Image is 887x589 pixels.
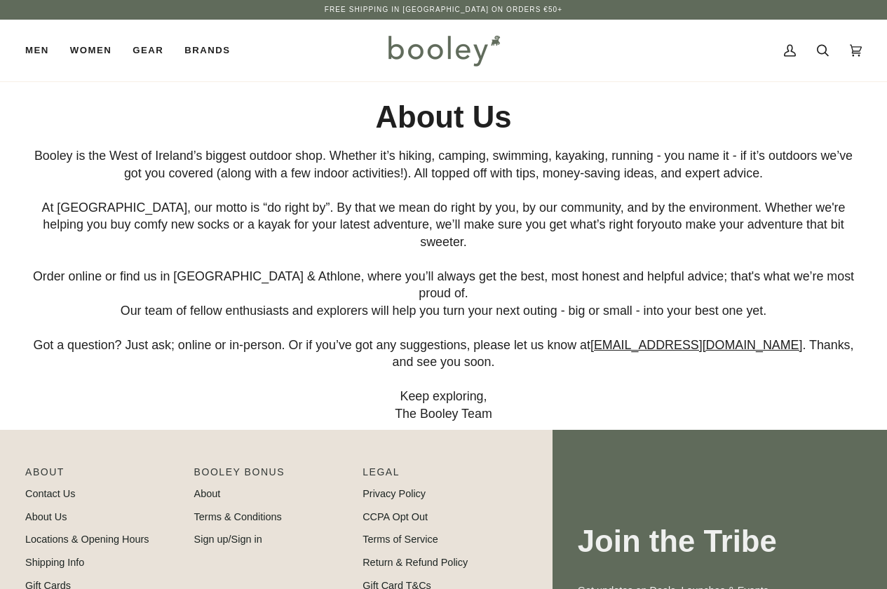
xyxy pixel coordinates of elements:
p: Booley Bonus [194,465,349,487]
a: Return & Refund Policy [363,557,468,568]
a: [EMAIL_ADDRESS][DOMAIN_NAME] [590,338,802,352]
p: Pipeline_Footer Sub [363,465,517,487]
span: At [GEOGRAPHIC_DATA], our motto is “do right by”. By that we mean do right by you, by our communi... [42,201,846,232]
span: Our team of fellow enthusiasts and explorers will help you turn your next outing - big or small -... [121,304,766,318]
p: Free Shipping in [GEOGRAPHIC_DATA] on Orders €50+ [325,4,562,15]
span: Order online or find us in [GEOGRAPHIC_DATA] & Athlone, where you’ll always get the best, most ho... [33,269,854,301]
p: Pipeline_Footer Main [25,465,180,487]
a: Sign up/Sign in [194,534,262,545]
a: Shipping Info [25,557,84,568]
span: Booley is the West of Ireland’s biggest outdoor shop. Whether it’s hiking, camping, swimming, kay... [34,149,853,180]
a: Locations & Opening Hours [25,534,149,545]
a: Contact Us [25,488,75,499]
span: Brands [184,43,230,57]
a: Men [25,20,60,81]
img: Booley [382,30,505,71]
a: About Us [25,511,67,522]
span: you [651,218,672,232]
a: CCPA Opt Out [363,511,428,522]
a: Terms of Service [363,534,438,545]
span: Women [70,43,111,57]
a: Terms & Conditions [194,511,282,522]
a: About [194,488,221,499]
a: Privacy Policy [363,488,426,499]
h3: Join the Tribe [578,522,862,561]
a: Women [60,20,122,81]
span: Gear [133,43,163,57]
a: Gear [122,20,174,81]
span: Got a question? Just ask; online or in-person. Or if you’ve got any suggestions, please let us kn... [34,338,591,352]
span: The Booley Team [395,407,492,421]
a: Brands [174,20,241,81]
span: to make your adventure that bit sweeter. [420,218,844,250]
span: Men [25,43,49,57]
span: Keep exploring, [400,390,487,404]
h2: About Us [25,98,862,137]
